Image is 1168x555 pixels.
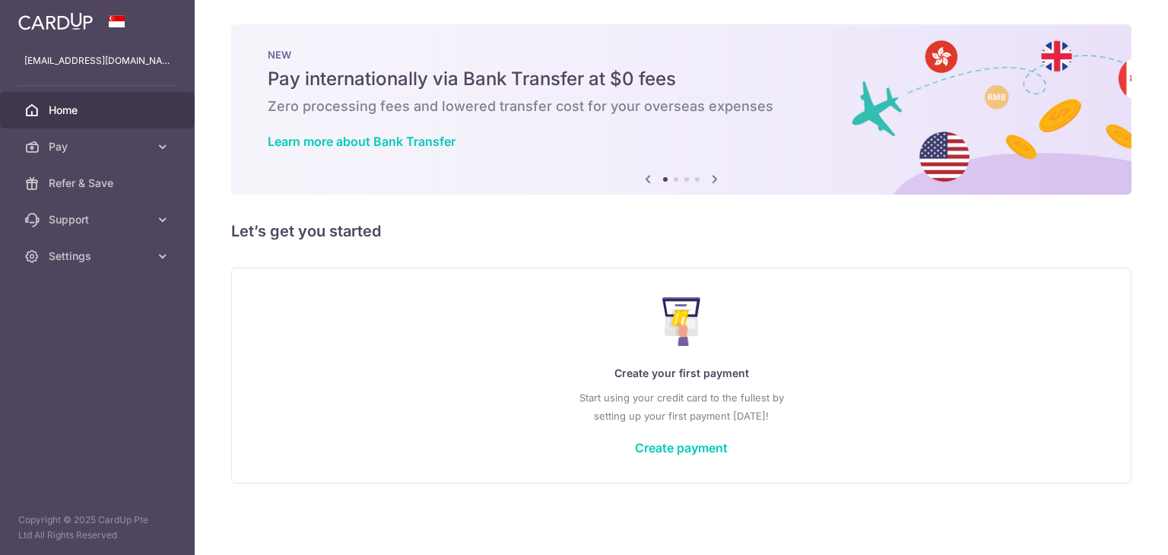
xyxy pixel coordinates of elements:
[268,134,455,149] a: Learn more about Bank Transfer
[49,103,149,118] span: Home
[635,440,728,455] a: Create payment
[231,219,1131,243] h5: Let’s get you started
[262,388,1100,425] p: Start using your credit card to the fullest by setting up your first payment [DATE]!
[268,67,1095,91] h5: Pay internationally via Bank Transfer at $0 fees
[49,139,149,154] span: Pay
[231,24,1131,195] img: Bank transfer banner
[49,212,149,227] span: Support
[262,364,1100,382] p: Create your first payment
[24,53,170,68] p: [EMAIL_ADDRESS][DOMAIN_NAME]
[268,97,1095,116] h6: Zero processing fees and lowered transfer cost for your overseas expenses
[268,49,1095,61] p: NEW
[662,297,701,346] img: Make Payment
[18,12,93,30] img: CardUp
[49,249,149,264] span: Settings
[49,176,149,191] span: Refer & Save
